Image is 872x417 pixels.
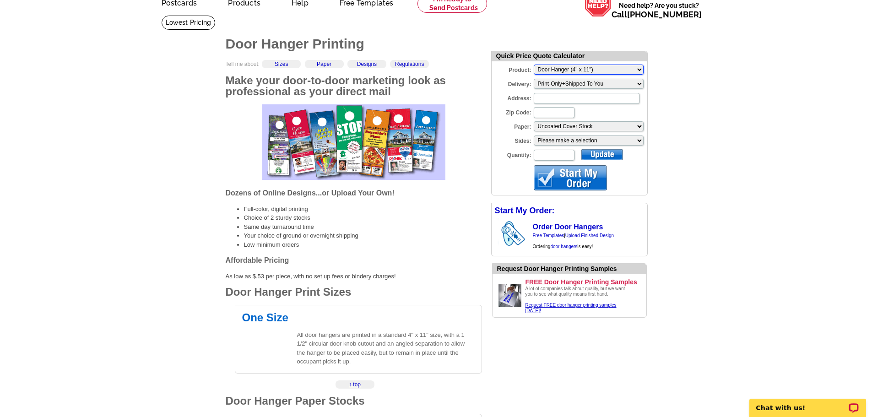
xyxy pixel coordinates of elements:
[226,287,482,298] h2: Door Hanger Print Sizes
[492,78,533,88] label: Delivery:
[492,120,533,131] label: Paper:
[349,381,361,388] a: ↑ top
[499,218,531,249] img: door hanger swinging on a residential doorknob
[492,203,647,218] div: Start My Order:
[492,149,533,159] label: Quantity:
[226,189,482,197] h3: Dozens of Online Designs...or Upload Your Own!
[244,213,482,222] li: Choice of 2 sturdy stocks
[244,222,482,232] li: Same day turnaround time
[226,60,482,75] div: Tell me about:
[612,1,706,19] span: Need help? Are you stuck?
[275,61,288,67] a: Sizes
[262,104,445,180] img: door hanger template designs
[244,205,482,214] li: Full-color, digital printing
[226,75,482,97] h2: Make your door-to-door marketing look as professional as your direct mail
[226,37,482,51] h1: Door Hanger Printing
[533,223,603,231] a: Order Door Hangers
[244,240,482,249] li: Low minimum orders
[525,303,617,313] a: Request FREE door hanger printing samples [DATE]!
[497,264,646,274] div: Request Door Hanger Printing Samples
[395,61,424,67] a: Regulations
[244,231,482,240] li: Your choice of ground or overnight shipping
[492,218,499,249] img: background image for door hangers arrow
[627,10,702,19] a: [PHONE_NUMBER]
[550,244,577,249] a: door hangers
[492,92,533,103] label: Address:
[357,61,377,67] a: Designs
[492,135,533,145] label: Sides:
[492,106,533,117] label: Zip Code:
[317,61,331,67] a: Paper
[533,233,614,249] span: | Ordering is easy!
[565,233,614,238] a: Upload Finished Design
[226,395,482,406] h2: Door Hanger Paper Stocks
[242,312,475,323] h2: One Size
[525,278,643,286] a: FREE Door Hanger Printing Samples
[492,64,533,74] label: Product:
[226,256,482,265] h3: Affordable Pricing
[743,388,872,417] iframe: LiveChat chat widget
[525,286,631,314] div: A lot of companies talk about quality, but we want you to see what quality means first hand.
[297,330,475,366] p: All door hangers are printed in a standard 4" x 11" size, with a 1 1/2" circular door knob cutout...
[612,10,702,19] span: Call
[533,233,564,238] a: Free Templates
[492,51,647,61] div: Quick Price Quote Calculator
[226,272,482,281] p: As low as $.53 per piece, with no set up fees or bindery charges!
[496,282,524,309] img: Upload a door hanger design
